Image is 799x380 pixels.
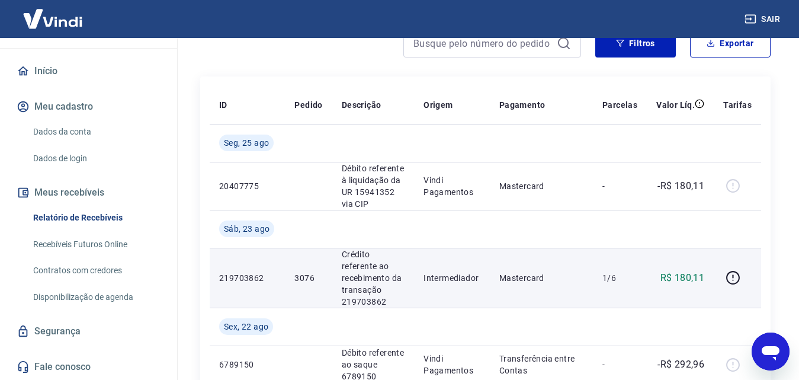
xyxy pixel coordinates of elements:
button: Sair [742,8,785,30]
p: ID [219,99,227,111]
p: Transferência entre Contas [499,353,583,376]
button: Meu cadastro [14,94,163,120]
p: -R$ 292,96 [657,357,704,372]
p: 1/6 [602,272,637,284]
p: Intermediador [423,272,480,284]
p: Origem [423,99,453,111]
button: Meus recebíveis [14,180,163,206]
p: Crédito referente ao recebimento da transação 219703862 [342,248,405,308]
p: Valor Líq. [656,99,695,111]
button: Filtros [595,29,676,58]
p: Descrição [342,99,381,111]
span: Sex, 22 ago [224,321,268,333]
p: Pagamento [499,99,545,111]
p: - [602,359,637,371]
a: Segurança [14,318,163,344]
p: 3076 [294,272,322,284]
p: - [602,180,637,192]
img: Vindi [14,1,91,37]
button: Exportar [690,29,771,58]
iframe: Botão para abrir a janela de mensagens [752,333,790,371]
p: Mastercard [499,180,583,192]
p: -R$ 180,11 [657,179,704,193]
a: Início [14,58,163,84]
p: Parcelas [602,99,637,111]
p: R$ 180,11 [660,271,705,285]
span: Sáb, 23 ago [224,223,269,235]
p: Tarifas [723,99,752,111]
span: Seg, 25 ago [224,137,269,149]
p: Débito referente à liquidação da UR 15941352 via CIP [342,162,405,210]
a: Relatório de Recebíveis [28,206,163,230]
a: Fale conosco [14,354,163,380]
p: 20407775 [219,180,275,192]
p: Vindi Pagamentos [423,353,480,376]
a: Disponibilização de agenda [28,285,163,309]
input: Busque pelo número do pedido [413,34,552,52]
p: 219703862 [219,272,275,284]
p: Vindi Pagamentos [423,174,480,198]
a: Dados de login [28,146,163,171]
a: Dados da conta [28,120,163,144]
a: Contratos com credores [28,258,163,283]
p: Pedido [294,99,322,111]
p: 6789150 [219,359,275,371]
p: Mastercard [499,272,583,284]
a: Recebíveis Futuros Online [28,232,163,257]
